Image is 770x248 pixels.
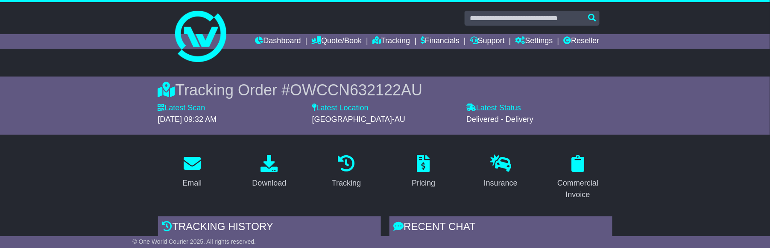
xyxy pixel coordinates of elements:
[158,81,612,99] div: Tracking Order #
[332,177,361,189] div: Tracking
[311,34,362,49] a: Quote/Book
[563,34,599,49] a: Reseller
[158,103,205,113] label: Latest Scan
[372,34,410,49] a: Tracking
[290,81,422,99] span: OWCCN632122AU
[515,34,553,49] a: Settings
[177,152,207,192] a: Email
[544,152,612,204] a: Commercial Invoice
[421,34,460,49] a: Financials
[412,177,435,189] div: Pricing
[312,115,405,124] span: [GEOGRAPHIC_DATA]-AU
[312,103,369,113] label: Latest Location
[466,103,521,113] label: Latest Status
[389,216,612,239] div: RECENT CHAT
[252,177,286,189] div: Download
[478,152,523,192] a: Insurance
[246,152,292,192] a: Download
[470,34,505,49] a: Support
[549,177,607,201] div: Commercial Invoice
[466,115,533,124] span: Delivered - Delivery
[406,152,441,192] a: Pricing
[255,34,301,49] a: Dashboard
[484,177,518,189] div: Insurance
[133,238,256,245] span: © One World Courier 2025. All rights reserved.
[158,115,217,124] span: [DATE] 09:32 AM
[182,177,202,189] div: Email
[158,216,381,239] div: Tracking history
[326,152,366,192] a: Tracking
